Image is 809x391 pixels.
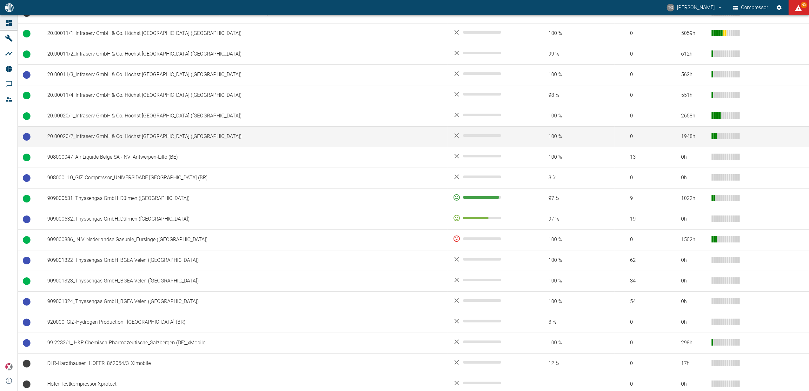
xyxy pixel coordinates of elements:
[453,214,528,222] div: 67 %
[538,174,610,182] span: 3 %
[620,215,671,223] span: 19
[23,133,30,141] span: Betriebsbereit
[538,319,610,326] span: 3 %
[42,250,448,271] td: 909001322_Thyssengas GmbH_BGEA Velen ([GEOGRAPHIC_DATA])
[681,133,706,140] div: 1948 h
[23,92,30,99] span: Betrieb
[23,215,30,223] span: Betriebsbereit
[538,133,610,140] span: 100 %
[23,257,30,264] span: Betriebsbereit
[23,360,30,368] span: Keine Daten
[42,333,448,353] td: 99.2232/1_ H&R Chemisch-Pharmazeutische_Salzbergen (DE)_xMobile
[681,92,706,99] div: 551 h
[23,339,30,347] span: Betriebsbereit
[42,147,448,168] td: 908000047_Air Liquide Belge SA - NV_Antwerpen-Lillo (BE)
[681,339,706,347] div: 298 h
[538,195,610,202] span: 97 %
[42,23,448,44] td: 20.00011/1_Infraserv GmbH & Co. Höchst [GEOGRAPHIC_DATA] ([GEOGRAPHIC_DATA])
[538,360,610,367] span: 12 %
[42,209,448,229] td: 909000632_Thyssengas GmbH_Dülmen ([GEOGRAPHIC_DATA])
[23,154,30,161] span: Betrieb
[453,317,528,325] div: No data
[23,112,30,120] span: Betrieb
[538,112,610,120] span: 100 %
[620,277,671,285] span: 34
[620,133,671,140] span: 0
[681,236,706,243] div: 1502 h
[681,381,706,388] div: 0 h
[23,174,30,182] span: Betriebsbereit
[453,276,528,284] div: No data
[620,92,671,99] span: 0
[620,154,671,161] span: 13
[453,379,528,387] div: No data
[23,298,30,306] span: Betriebsbereit
[620,30,671,37] span: 0
[453,29,528,36] div: No data
[538,71,610,78] span: 100 %
[681,195,706,202] div: 1022 h
[453,70,528,77] div: No data
[681,257,706,264] div: 0 h
[23,30,30,37] span: Betrieb
[538,92,610,99] span: 98 %
[620,319,671,326] span: 0
[620,174,671,182] span: 0
[620,112,671,120] span: 0
[42,291,448,312] td: 909001324_Thyssengas GmbH_BGEA Velen ([GEOGRAPHIC_DATA])
[538,50,610,58] span: 99 %
[681,319,706,326] div: 0 h
[453,194,528,201] div: 95 %
[620,298,671,305] span: 54
[732,2,770,13] button: Compressor
[23,71,30,79] span: Betriebsbereit
[620,50,671,58] span: 0
[681,298,706,305] div: 0 h
[681,71,706,78] div: 562 h
[453,338,528,346] div: No data
[23,277,30,285] span: Betrieb
[453,359,528,366] div: No data
[538,277,610,285] span: 100 %
[681,215,706,223] div: 0 h
[681,112,706,120] div: 2658 h
[42,44,448,64] td: 20.00011/2_Infraserv GmbH & Co. Höchst [GEOGRAPHIC_DATA] ([GEOGRAPHIC_DATA])
[667,4,674,11] div: TG
[453,297,528,304] div: No data
[453,111,528,119] div: No data
[681,277,706,285] div: 0 h
[42,312,448,333] td: 920000_GIZ-Hydrogen Production_ [GEOGRAPHIC_DATA] (BR)
[23,236,30,244] span: Betrieb
[773,2,785,13] button: Einstellungen
[538,298,610,305] span: 100 %
[42,353,448,374] td: DLR-Hardthausen_HOFER_862054/3_XImobile
[538,154,610,161] span: 100 %
[42,64,448,85] td: 20.00011/3_Infraserv GmbH & Co. Höchst [GEOGRAPHIC_DATA] ([GEOGRAPHIC_DATA])
[620,195,671,202] span: 9
[620,71,671,78] span: 0
[801,2,807,8] span: 93
[453,132,528,139] div: No data
[666,2,724,13] button: thomas.gregoir@neuman-esser.com
[681,154,706,161] div: 0 h
[681,50,706,58] div: 612 h
[538,381,610,388] span: -
[23,50,30,58] span: Betrieb
[42,168,448,188] td: 908000110_GIZ-Compressor_UNIVERSIDADE [GEOGRAPHIC_DATA] (BR)
[453,152,528,160] div: No data
[538,257,610,264] span: 100 %
[620,360,671,367] span: 0
[620,257,671,264] span: 62
[538,339,610,347] span: 100 %
[681,360,706,367] div: 17 h
[23,381,30,388] span: Keine Daten
[620,236,671,243] span: 0
[23,195,30,202] span: Betrieb
[538,236,610,243] span: 100 %
[42,188,448,209] td: 909000631_Thyssengas GmbH_Dülmen ([GEOGRAPHIC_DATA])
[453,235,528,242] div: 0 %
[42,271,448,291] td: 909001323_Thyssengas GmbH_BGEA Velen ([GEOGRAPHIC_DATA])
[453,255,528,263] div: No data
[42,106,448,126] td: 20.00020/1_Infraserv GmbH & Co. Höchst [GEOGRAPHIC_DATA] ([GEOGRAPHIC_DATA])
[538,30,610,37] span: 100 %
